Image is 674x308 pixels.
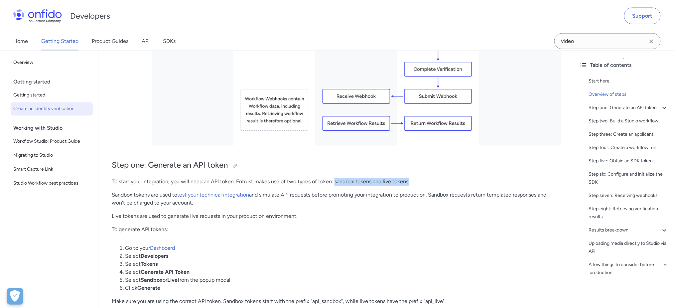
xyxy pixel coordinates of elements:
[589,104,669,112] a: Step one: Generate an API token
[7,288,23,305] button: Open Preferences
[141,261,158,267] strong: Tokens
[13,138,90,146] span: Workflow Studio: Product Guide
[167,277,178,283] strong: Live
[112,160,561,171] h2: Step one: Generate an API token
[141,253,168,259] strong: Developers
[112,213,561,221] p: Live tokens are used to generate live requests in your production environment.
[589,192,669,200] a: Step seven: Receiving webhooks
[142,32,150,51] a: API
[13,91,90,99] span: Getting started
[112,178,561,186] p: To start your integration, you will need an API token. Entrust makes use of two types of token: s...
[11,177,93,190] a: Studio Workflow best practices
[112,191,561,207] p: Sandbox tokens are used to and simulate API requests before promoting your integration to product...
[13,180,90,188] span: Studio Workflow best practices
[11,135,93,148] a: Workflow Studio: Product Guide
[112,226,561,234] p: To generate API tokens:
[589,239,669,255] a: Uploading media directly to Studio via API
[589,157,669,165] a: Step five: Obtain an SDK token
[589,77,669,85] a: Start here
[554,33,661,49] input: Onfido search input field
[137,285,160,291] strong: Generate
[624,8,661,24] a: Support
[163,32,176,51] a: SDKs
[589,144,669,152] a: Step four: Create a workflow run
[41,32,78,51] a: Getting Started
[589,117,669,125] a: Step two: Build a Studio workflow
[13,152,90,160] span: Migrating to Studio
[11,56,93,69] a: Overview
[580,61,669,69] div: Table of contents
[13,9,62,23] img: Onfido Logo
[141,269,190,275] strong: Generate API Token
[125,276,561,284] li: Select or from the popup modal
[13,75,95,88] div: Getting started
[13,166,90,174] span: Smart Capture Link
[589,261,669,277] a: A few things to consider before 'production'
[13,59,90,67] span: Overview
[589,170,669,186] a: Step six: Configure and initialize the SDK
[589,226,669,234] a: Results breakdown
[11,88,93,102] a: Getting started
[125,244,561,252] li: Go to your
[150,245,175,251] a: Dashboard
[125,268,561,276] li: Select
[177,192,249,198] a: test your technical integration
[141,277,163,283] strong: Sandbox
[92,32,128,51] a: Product Guides
[11,163,93,176] a: Smart Capture Link
[11,149,93,162] a: Migrating to Studio
[125,252,561,260] li: Select
[70,11,110,21] h1: Developers
[125,284,561,292] li: Click
[647,38,655,46] svg: Clear search field button
[13,122,95,135] div: Working with Studio
[589,90,669,98] a: Overview of steps
[7,288,23,305] div: Cookie Preferences
[589,130,669,138] a: Step three: Create an applicant
[13,105,90,113] span: Create an identity verification
[589,205,669,221] a: Step eight: Retrieving verification results
[11,102,93,116] a: Create an identity verification
[13,32,28,51] a: Home
[125,260,561,268] li: Select
[112,298,561,306] p: Make sure you are using the correct API token. Sandbox tokens start with the prefix "api_sandbox"...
